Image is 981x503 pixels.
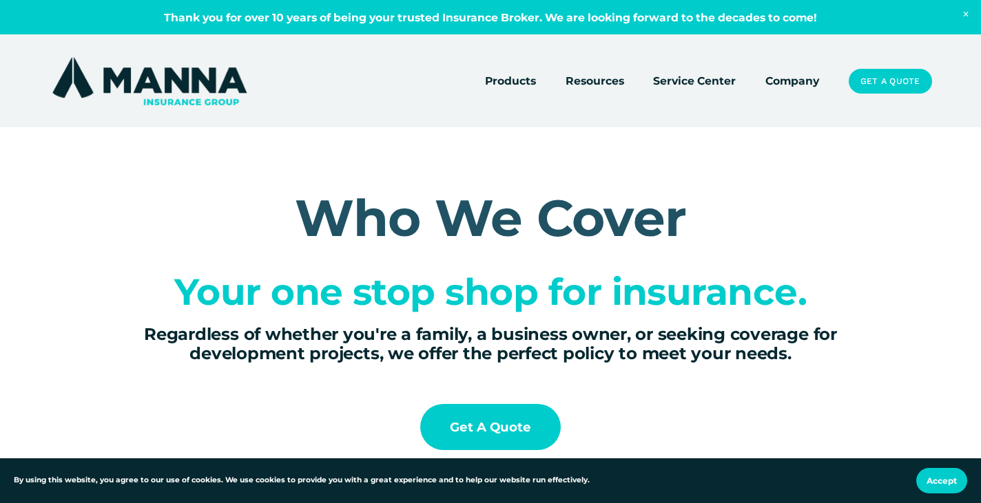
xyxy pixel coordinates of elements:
a: Get a Quote [849,69,932,94]
span: Accept [927,475,957,486]
a: Company [765,72,819,91]
button: Accept [916,468,967,493]
span: Resources [566,72,624,89]
a: folder dropdown [566,72,624,91]
strong: Regardless of whether you're a family, a business owner, or seeking coverage for development proj... [144,324,841,363]
span: Who We Cover [295,187,686,249]
a: Get a Quote [420,404,561,449]
span: Your one stop shop for insurance. [174,269,807,314]
span: Products [485,72,536,89]
a: Service Center [653,72,736,91]
img: Manna Insurance Group [49,54,249,108]
a: folder dropdown [485,72,536,91]
p: By using this website, you agree to our use of cookies. We use cookies to provide you with a grea... [14,475,590,486]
